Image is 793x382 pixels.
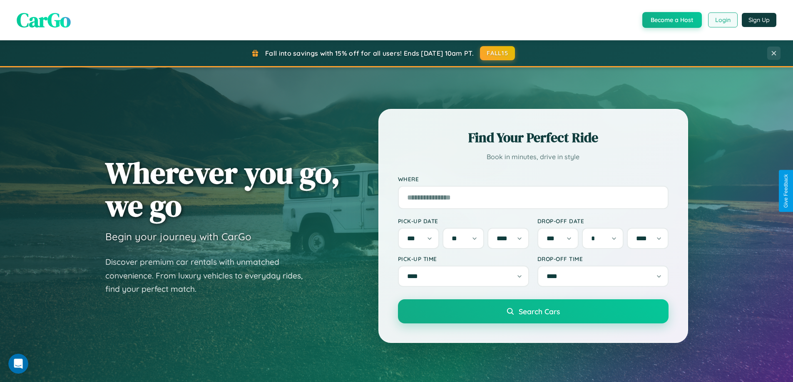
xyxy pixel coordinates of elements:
span: Search Cars [519,307,560,316]
span: Fall into savings with 15% off for all users! Ends [DATE] 10am PT. [265,49,474,57]
label: Drop-off Time [537,255,669,262]
p: Book in minutes, drive in style [398,151,669,163]
p: Discover premium car rentals with unmatched convenience. From luxury vehicles to everyday rides, ... [105,255,313,296]
button: Search Cars [398,299,669,323]
button: Become a Host [642,12,702,28]
span: CarGo [17,6,71,34]
label: Where [398,175,669,182]
label: Pick-up Time [398,255,529,262]
div: Give Feedback [783,174,789,208]
button: Sign Up [742,13,776,27]
h2: Find Your Perfect Ride [398,128,669,147]
iframe: Intercom live chat [8,354,28,374]
button: Login [708,12,738,27]
label: Drop-off Date [537,217,669,224]
h1: Wherever you go, we go [105,156,340,222]
label: Pick-up Date [398,217,529,224]
button: FALL15 [480,46,515,60]
h3: Begin your journey with CarGo [105,230,251,243]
